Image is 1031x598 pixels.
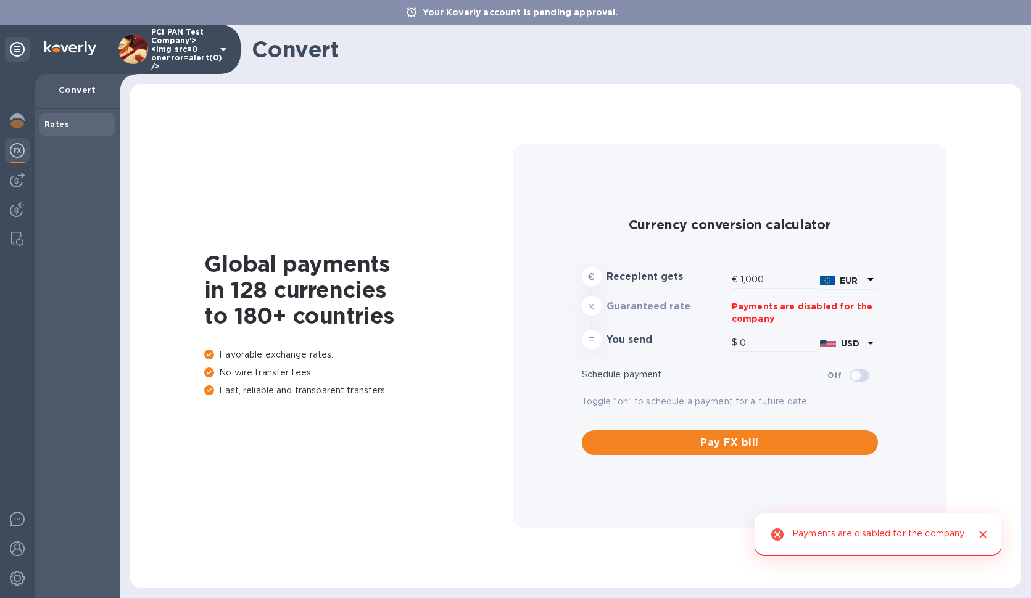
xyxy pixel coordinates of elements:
[827,371,842,380] b: Off
[592,435,868,450] span: Pay FX bill
[44,41,96,55] img: Logo
[10,143,25,158] img: Foreign exchange
[588,272,594,282] strong: €
[582,296,602,316] div: x
[416,6,624,18] p: Your Koverly account is pending approval.
[204,366,513,379] p: No wire transfer fees.
[204,384,513,397] p: Fast, reliable and transparent transfers.
[582,217,878,232] h2: Currency conversion calculator
[740,334,815,352] input: Amount
[44,120,69,129] b: Rates
[820,340,837,348] img: USD
[607,334,727,346] h3: You send
[607,271,727,283] h3: Recepient gets
[252,36,1011,62] h1: Convert
[151,28,213,71] p: PCI PAN Test Company'><img src=0 onerror=alert(0) />
[607,301,727,313] h3: Guaranteed rate
[732,271,740,289] div: €
[582,368,828,381] p: Schedule payment
[582,395,878,408] p: Toggle "on" to schedule a payment for a future date.
[204,348,513,361] p: Favorable exchange rates.
[975,526,991,543] button: Close
[732,300,878,325] p: Payments are disabled for the company
[840,276,858,285] b: EUR
[740,271,815,289] input: Amount
[582,330,602,350] div: =
[44,84,110,96] p: Convert
[582,430,878,455] button: Pay FX bill
[841,338,859,348] b: USD
[792,523,965,546] div: Payments are disabled for the company
[204,251,513,329] h1: Global payments in 128 currencies to 180+ countries
[732,334,740,352] div: $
